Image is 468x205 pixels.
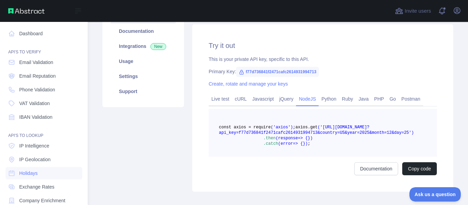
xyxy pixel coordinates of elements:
[232,93,249,104] a: cURL
[354,162,398,175] a: Documentation
[399,93,423,104] a: Postman
[219,125,271,130] span: const axios = require
[209,93,232,104] a: Live test
[219,130,236,135] span: api_key
[209,68,437,75] div: Primary Key:
[271,125,293,130] span: ('axios')
[209,56,437,63] div: This is your private API key, specific to this API.
[19,142,49,149] span: IP Intelligence
[19,59,53,66] span: Email Validation
[356,93,372,104] a: Java
[5,153,82,166] a: IP Geolocation
[150,43,166,50] span: New
[384,130,394,135] span: =12&
[409,187,461,202] iframe: Toggle Customer Support
[5,125,82,138] div: API'S TO LOOKUP
[293,141,303,146] span: => {
[5,97,82,110] a: VAT Validation
[5,140,82,152] a: IP Intelligence
[308,141,310,146] span: ;
[318,125,369,130] span: ('[URL][DOMAIN_NAME]?
[19,156,51,163] span: IP Geolocation
[278,136,298,141] span: response
[320,130,337,135] span: country
[19,73,56,79] span: Email Reputation
[276,93,296,104] a: jQuery
[5,111,82,123] a: IBAN Validation
[5,84,82,96] a: Phone Validation
[263,141,278,146] span: .catch
[303,141,308,146] span: })
[296,93,319,104] a: NodeJS
[278,141,281,146] span: (
[298,136,308,141] span: => {
[371,93,387,104] a: PHP
[111,39,176,54] a: Integrations New
[372,130,384,135] span: month
[394,5,432,16] button: Invite users
[8,8,45,14] img: Abstract API
[111,24,176,39] a: Documentation
[19,86,55,93] span: Phone Validation
[111,54,176,69] a: Usage
[5,167,82,179] a: Holidays
[19,170,38,177] span: Holidays
[19,197,65,204] span: Company Enrichment
[5,181,82,193] a: Exchange Rates
[111,84,176,99] a: Support
[405,7,431,15] span: Invite users
[394,130,402,135] span: day
[276,136,278,141] span: (
[263,136,276,141] span: .then
[249,93,276,104] a: Javascript
[236,130,320,135] span: =f77d736841f2471cafc2614931994713&
[339,93,356,104] a: Ruby
[319,93,339,104] a: Python
[308,136,312,141] span: })
[19,114,52,120] span: IBAN Validation
[337,130,347,135] span: =US&
[209,81,288,87] a: Create, rotate and manage your keys
[5,56,82,68] a: Email Validation
[5,41,82,55] div: API'S TO VERIFY
[209,41,437,50] h2: Try it out
[387,93,399,104] a: Go
[402,162,437,175] button: Copy code
[5,27,82,40] a: Dashboard
[111,69,176,84] a: Settings
[357,130,372,135] span: =2025&
[19,100,50,107] span: VAT Validation
[402,130,414,135] span: =25')
[19,183,54,190] span: Exchange Rates
[236,67,319,77] span: f77d736841f2471cafc2614931994713
[347,130,357,135] span: year
[281,141,293,146] span: error
[5,70,82,82] a: Email Reputation
[293,125,295,130] span: ;
[295,125,318,130] span: axios.get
